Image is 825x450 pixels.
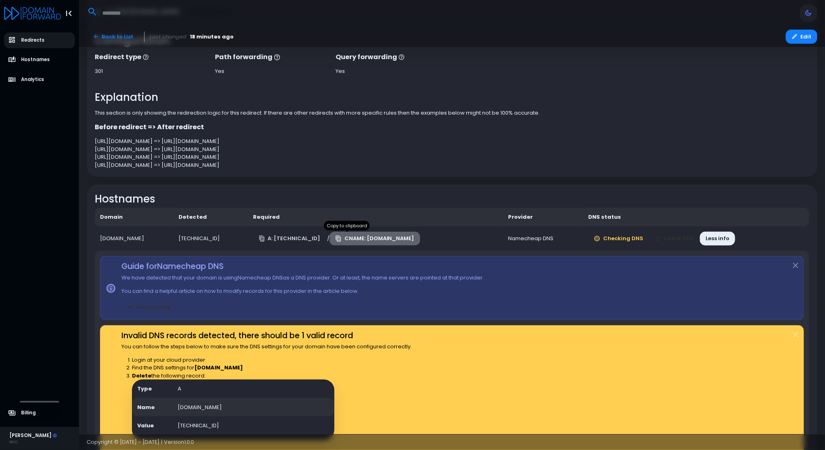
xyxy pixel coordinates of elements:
[95,109,809,117] p: This section is only showing the redirection logic for this redirect. If there are other redirect...
[121,331,412,340] h4: Invalid DNS records detected, there should be 1 valid record
[95,122,809,132] p: Before redirect => After redirect
[95,91,809,104] h2: Explanation
[21,56,50,63] span: Hostnames
[137,403,155,411] strong: Name
[215,67,327,75] div: Yes
[95,208,173,226] th: Domain
[132,372,151,380] strong: Delete
[588,232,649,246] button: Checking DNS
[248,208,503,226] th: Required
[95,52,207,62] p: Redirect type
[336,67,448,75] div: Yes
[508,235,578,243] div: Namecheap DNS
[121,287,484,295] p: You can find a helpful article on how to modify records for this provider in the article below.
[172,380,334,398] td: A
[172,398,334,417] td: [DOMAIN_NAME]
[4,72,75,87] a: Analytics
[788,256,804,275] button: Close
[150,33,187,41] span: Last changed:
[4,405,75,421] a: Billing
[324,221,370,230] div: Copy to clipboard
[87,438,194,446] span: Copyright © [DATE] - [DATE] | Version 1.0.0
[95,161,809,169] div: [URL][DOMAIN_NAME] => [URL][DOMAIN_NAME]
[4,52,75,68] a: Hostnames
[786,30,817,44] button: Edit
[132,356,412,364] li: Login at your cloud provider
[132,364,412,372] li: Find the DNS settings for
[172,416,334,435] td: [TECHNICAL_ID]
[9,439,57,445] div: GCC
[649,232,700,246] button: Check DNS
[253,232,326,246] button: A: [TECHNICAL_ID]
[173,208,248,226] th: Detected
[788,326,804,344] button: Close
[336,52,448,62] p: Query forwarding
[87,30,139,44] a: Back to List
[95,193,809,205] h2: Hostnames
[121,274,484,282] p: We have detected that your domain is using Namecheap DNS as a DNS provider. Or at least, the name...
[121,343,412,351] p: You can follow the steps below to make sure the DNS settings for your domain have been configured...
[330,232,420,246] button: CNAME: [DOMAIN_NAME]
[4,32,75,48] a: Redirects
[95,145,809,154] div: [URL][DOMAIN_NAME] => [URL][DOMAIN_NAME]
[21,37,45,44] span: Redirects
[95,67,207,75] div: 301
[61,6,77,21] button: Toggle Aside
[137,385,152,392] strong: Type
[583,208,809,226] th: DNS status
[21,409,36,416] span: Billing
[215,52,327,62] p: Path forwarding
[95,153,809,161] div: [URL][DOMAIN_NAME] => [URL][DOMAIN_NAME]
[700,232,735,246] button: Less info
[100,235,168,243] div: [DOMAIN_NAME]
[190,33,234,41] span: 18 minutes ago
[121,300,177,314] a: Read article
[121,262,484,271] h4: Guide for Namecheap DNS
[503,208,583,226] th: Provider
[137,422,154,429] strong: Value
[4,7,61,18] a: Logo
[248,226,503,251] td: /
[173,226,248,251] td: [TECHNICAL_ID]
[132,372,412,440] div: the following record:
[95,137,809,145] div: [URL][DOMAIN_NAME] => [URL][DOMAIN_NAME]
[21,76,44,83] span: Analytics
[9,432,57,439] div: [PERSON_NAME]
[194,364,243,371] strong: [DOMAIN_NAME]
